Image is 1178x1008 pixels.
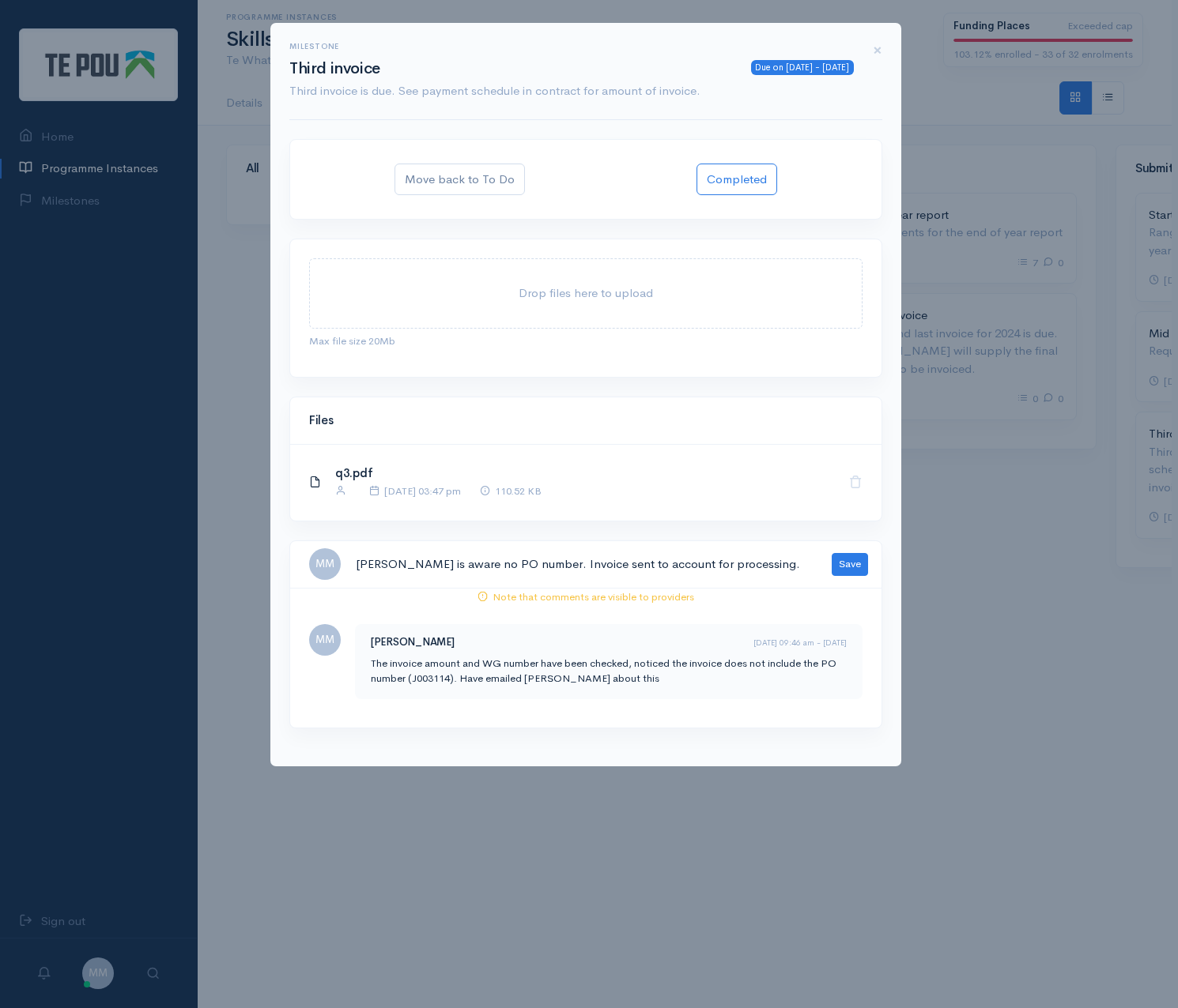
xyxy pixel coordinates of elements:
[289,60,854,77] h2: Third invoice
[289,82,854,100] p: Third invoice is due. See payment schedule in contract for amount of invoice.
[289,41,339,51] span: Milestone
[371,637,734,648] h5: [PERSON_NAME]
[309,624,341,656] span: MM
[309,414,863,427] h4: Files
[873,39,882,62] span: ×
[873,42,882,60] button: Close
[309,548,341,580] span: MM
[350,483,461,499] div: [DATE] 03:47 pm
[281,589,891,605] div: Note that comments are visible to providers
[753,637,847,649] time: [DATE] 09:46 am - [DATE]
[395,164,525,196] button: Move back to To Do
[335,465,372,480] a: q3.pdf
[751,60,854,75] div: Due on [DATE] - [DATE]
[309,329,863,349] div: Max file size 20Mb
[697,164,777,196] button: Completed
[371,656,847,686] p: The invoice amount and WG number have been checked, noticed the invoice does not include the PO n...
[461,483,542,499] div: 110.52 KB
[832,553,868,576] button: Save
[519,285,653,300] span: Drop files here to upload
